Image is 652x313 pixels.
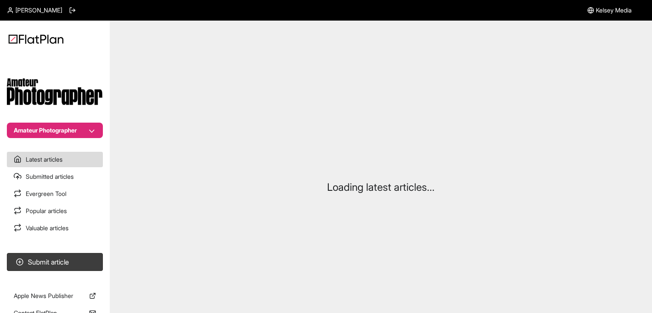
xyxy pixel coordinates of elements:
[596,6,631,15] span: Kelsey Media
[15,6,62,15] span: [PERSON_NAME]
[7,220,103,236] a: Valuable articles
[7,186,103,202] a: Evergreen Tool
[327,181,435,194] p: Loading latest articles...
[7,288,103,304] a: Apple News Publisher
[7,253,103,271] button: Submit article
[7,123,103,138] button: Amateur Photographer
[7,78,103,105] img: Publication Logo
[9,34,63,44] img: Logo
[7,152,103,167] a: Latest articles
[7,169,103,184] a: Submitted articles
[7,6,62,15] a: [PERSON_NAME]
[7,203,103,219] a: Popular articles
